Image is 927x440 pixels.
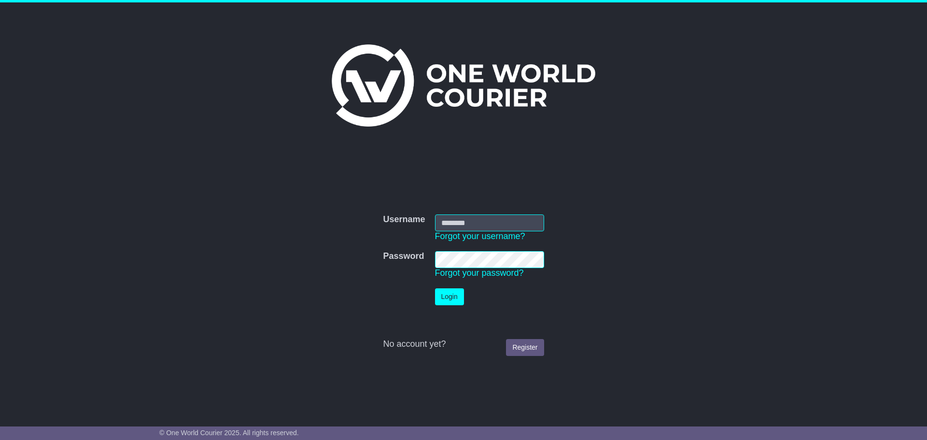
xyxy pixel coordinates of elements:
a: Forgot your password? [435,268,524,278]
button: Login [435,288,464,305]
a: Register [506,339,544,356]
label: Username [383,214,425,225]
label: Password [383,251,424,262]
div: No account yet? [383,339,544,350]
span: © One World Courier 2025. All rights reserved. [159,429,299,437]
img: One World [332,44,595,127]
a: Forgot your username? [435,231,525,241]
